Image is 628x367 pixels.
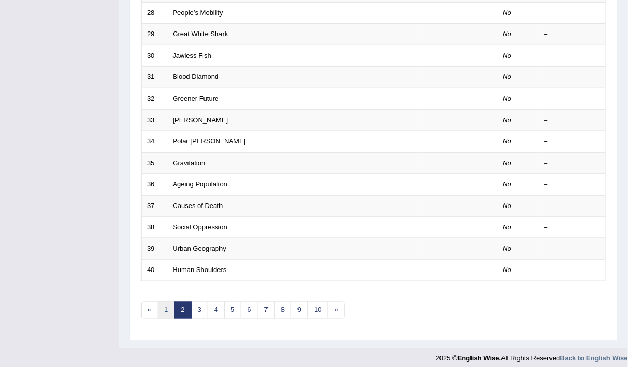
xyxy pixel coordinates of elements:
em: No [503,266,512,274]
div: – [544,137,600,147]
td: 33 [142,109,167,131]
td: 28 [142,2,167,24]
a: 3 [191,302,208,319]
em: No [503,180,512,188]
a: Social Oppression [173,223,228,231]
a: Urban Geography [173,245,226,252]
a: 1 [158,302,175,319]
a: « [141,302,158,319]
div: – [544,29,600,39]
div: – [544,180,600,189]
a: 8 [274,302,291,319]
a: People’s Mobility [173,9,223,17]
td: 38 [142,217,167,238]
div: – [544,265,600,275]
em: No [503,159,512,167]
a: 7 [258,302,275,319]
div: – [544,51,600,61]
em: No [503,30,512,38]
a: » [328,302,345,319]
td: 40 [142,260,167,281]
em: No [503,202,512,210]
div: – [544,158,600,168]
div: – [544,72,600,82]
em: No [503,116,512,124]
div: – [544,244,600,254]
a: Polar [PERSON_NAME] [173,137,246,145]
a: Causes of Death [173,202,223,210]
td: 37 [142,195,167,217]
div: – [544,222,600,232]
div: – [544,116,600,125]
td: 35 [142,152,167,174]
em: No [503,52,512,59]
td: 36 [142,174,167,196]
a: 4 [208,302,225,319]
div: 2025 © All Rights Reserved [436,348,628,363]
a: Greener Future [173,94,219,102]
a: Blood Diamond [173,73,219,81]
div: – [544,94,600,104]
a: Jawless Fish [173,52,211,59]
a: 10 [307,302,328,319]
a: Great White Shark [173,30,228,38]
a: 6 [241,302,258,319]
div: – [544,8,600,18]
em: No [503,94,512,102]
td: 34 [142,131,167,153]
em: No [503,9,512,17]
td: 29 [142,24,167,45]
td: 39 [142,238,167,260]
a: 5 [224,302,241,319]
a: [PERSON_NAME] [173,116,228,124]
strong: English Wise. [458,355,501,362]
td: 31 [142,67,167,88]
a: Gravitation [173,159,206,167]
em: No [503,245,512,252]
td: 30 [142,45,167,67]
em: No [503,73,512,81]
a: Human Shoulders [173,266,227,274]
a: Ageing Population [173,180,228,188]
em: No [503,223,512,231]
em: No [503,137,512,145]
td: 32 [142,88,167,109]
a: 2 [174,302,191,319]
a: 9 [291,302,308,319]
a: Back to English Wise [560,355,628,362]
div: – [544,201,600,211]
